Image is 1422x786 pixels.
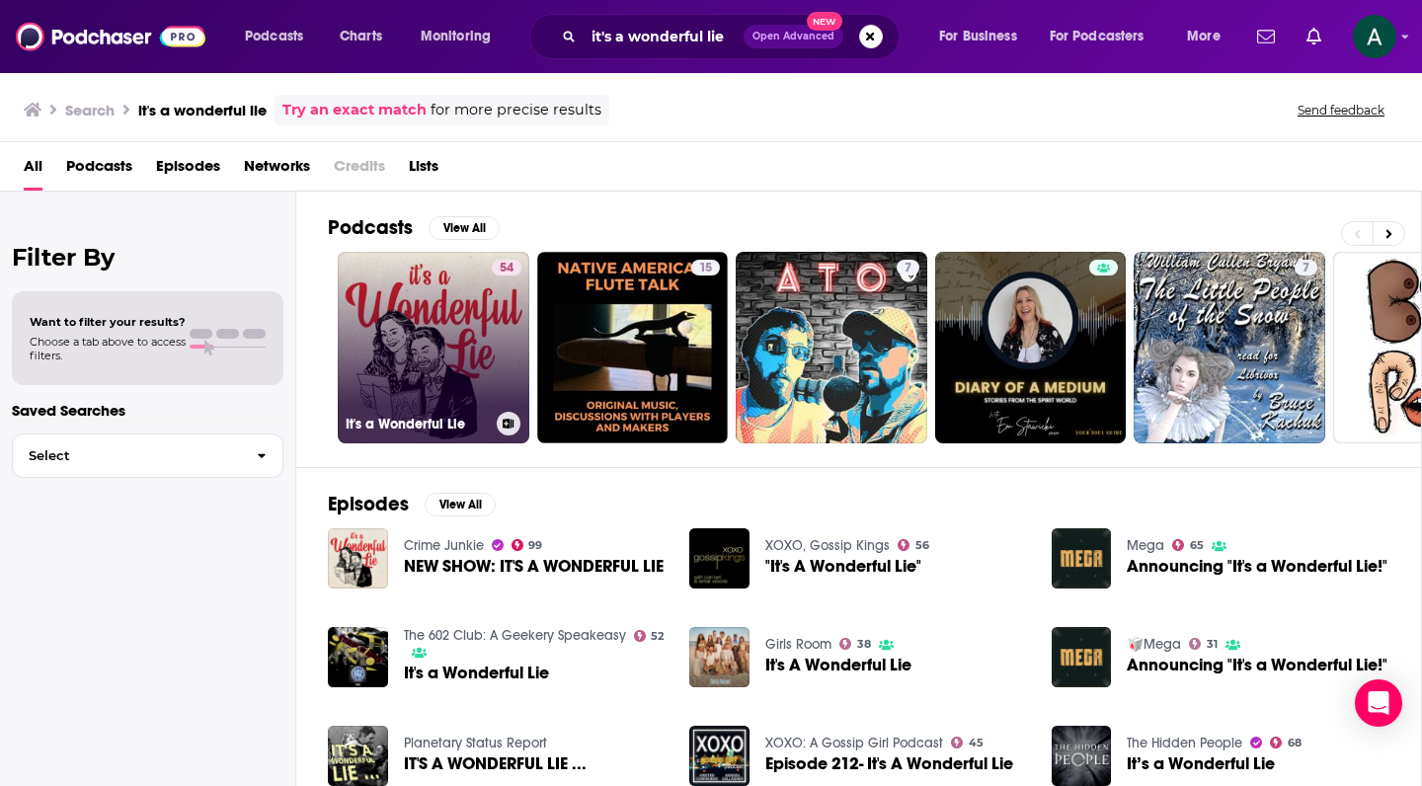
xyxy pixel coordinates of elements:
[282,99,427,121] a: Try an exact match
[744,25,843,48] button: Open AdvancedNew
[689,726,750,786] img: Episode 212- It's A Wonderful Lie
[537,252,729,443] a: 15
[548,14,918,59] div: Search podcasts, credits, & more...
[951,737,984,748] a: 45
[807,12,842,31] span: New
[12,243,283,272] h2: Filter By
[651,632,664,641] span: 52
[500,259,513,278] span: 54
[1052,627,1112,687] img: Announcing "It's a Wonderful Lie!"
[1052,726,1112,786] img: It’s a Wonderful Lie
[765,735,943,751] a: XOXO: A Gossip Girl Podcast
[1207,640,1218,649] span: 31
[328,627,388,687] img: It's a Wonderful Lie
[492,260,521,275] a: 54
[765,657,911,673] a: It's A Wonderful Lie
[1127,657,1387,673] span: Announcing "It's a Wonderful Lie!"
[736,252,927,443] a: 7
[431,99,601,121] span: for more precise results
[1127,755,1275,772] a: It’s a Wonderful Lie
[404,558,664,575] a: NEW SHOW: IT'S A WONDERFUL LIE
[1037,21,1173,52] button: open menu
[404,665,549,681] a: It's a Wonderful Lie
[1134,252,1325,443] a: 7
[1050,23,1145,50] span: For Podcasters
[30,315,186,329] span: Want to filter your results?
[1303,259,1309,278] span: 7
[1292,102,1390,118] button: Send feedback
[839,638,871,650] a: 38
[584,21,744,52] input: Search podcasts, credits, & more...
[1288,739,1302,747] span: 68
[328,726,388,786] img: IT'S A WONDERFUL LIE ...
[16,18,205,55] img: Podchaser - Follow, Share and Rate Podcasts
[12,433,283,478] button: Select
[897,260,919,275] a: 7
[1187,23,1221,50] span: More
[857,640,871,649] span: 38
[429,216,500,240] button: View All
[404,755,587,772] a: IT'S A WONDERFUL LIE ...
[898,539,929,551] a: 56
[691,260,720,275] a: 15
[1353,15,1396,58] span: Logged in as ashley88139
[409,150,438,191] a: Lists
[1052,528,1112,589] img: Announcing "It's a Wonderful Lie!"
[765,636,831,653] a: Girls Room
[327,21,394,52] a: Charts
[1127,558,1387,575] span: Announcing "It's a Wonderful Lie!"
[328,492,496,516] a: EpisodesView All
[425,493,496,516] button: View All
[1189,638,1218,650] a: 31
[512,539,543,551] a: 99
[1127,735,1242,751] a: The Hidden People
[634,630,665,642] a: 52
[1355,679,1402,727] div: Open Intercom Messenger
[1270,737,1302,748] a: 68
[404,627,626,644] a: The 602 Club: A Geekery Speakeasy
[765,558,921,575] a: "It's A Wonderful Lie"
[138,101,267,119] h3: it's a wonderful lie
[1295,260,1317,275] a: 7
[13,449,241,462] span: Select
[1172,539,1204,551] a: 65
[925,21,1042,52] button: open menu
[939,23,1017,50] span: For Business
[30,335,186,362] span: Choose a tab above to access filters.
[12,401,283,420] p: Saved Searches
[1353,15,1396,58] button: Show profile menu
[65,101,115,119] h3: Search
[765,755,1013,772] a: Episode 212- It's A Wonderful Lie
[765,537,890,554] a: XOXO, Gossip Kings
[346,416,489,432] h3: It's a Wonderful Lie
[66,150,132,191] a: Podcasts
[1299,20,1329,53] a: Show notifications dropdown
[1127,537,1164,554] a: Mega
[689,528,750,589] img: "It's A Wonderful Lie"
[156,150,220,191] a: Episodes
[328,528,388,589] img: NEW SHOW: IT'S A WONDERFUL LIE
[244,150,310,191] a: Networks
[404,735,547,751] a: Planetary Status Report
[905,259,911,278] span: 7
[328,215,413,240] h2: Podcasts
[245,23,303,50] span: Podcasts
[1190,541,1204,550] span: 65
[340,23,382,50] span: Charts
[1249,20,1283,53] a: Show notifications dropdown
